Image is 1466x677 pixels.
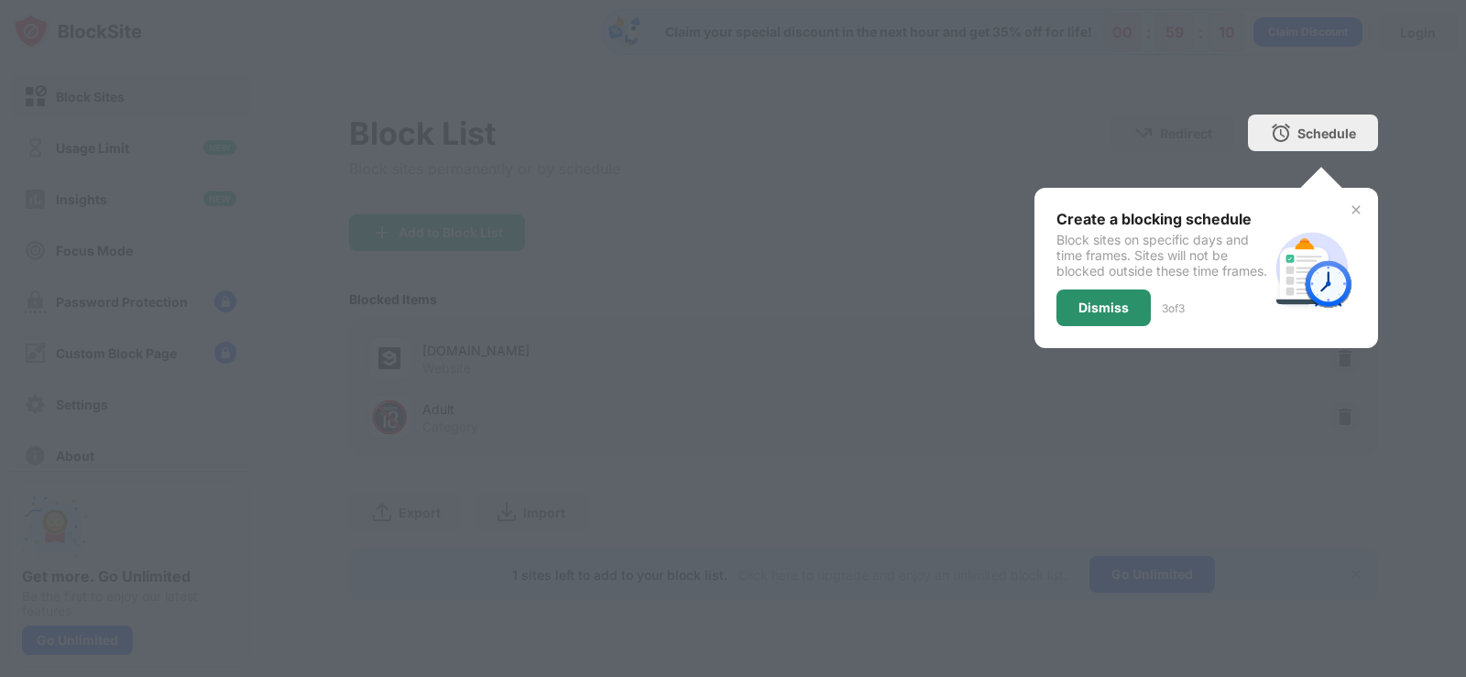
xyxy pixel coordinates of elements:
div: Create a blocking schedule [1056,210,1268,228]
div: Block sites on specific days and time frames. Sites will not be blocked outside these time frames. [1056,232,1268,278]
div: Dismiss [1078,300,1129,315]
img: schedule.svg [1268,224,1356,312]
img: x-button.svg [1349,202,1363,217]
div: Schedule [1297,126,1356,141]
div: 3 of 3 [1162,301,1185,315]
